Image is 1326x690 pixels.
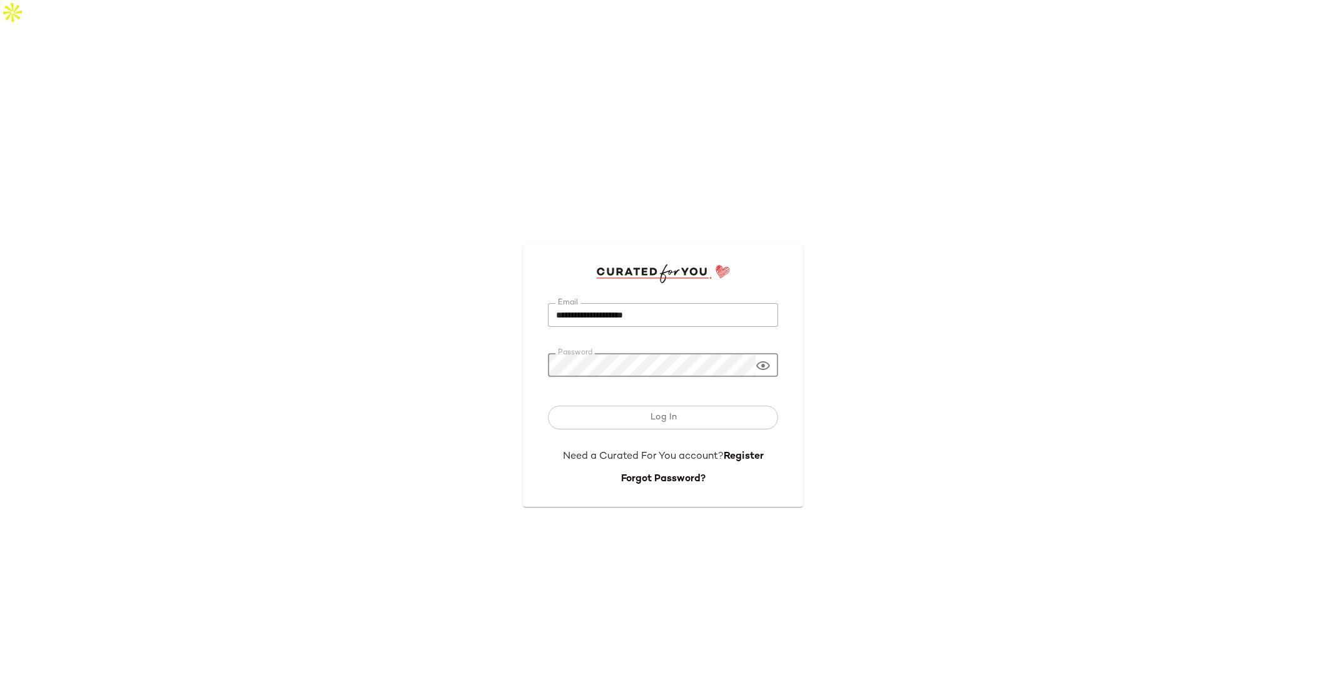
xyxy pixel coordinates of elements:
img: cfy_login_logo.DGdB1djN.svg [596,264,731,283]
span: Log In [649,412,676,422]
a: Forgot Password? [621,474,706,484]
button: Log In [548,406,778,429]
a: Register [724,451,764,462]
span: Need a Curated For You account? [563,451,724,462]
